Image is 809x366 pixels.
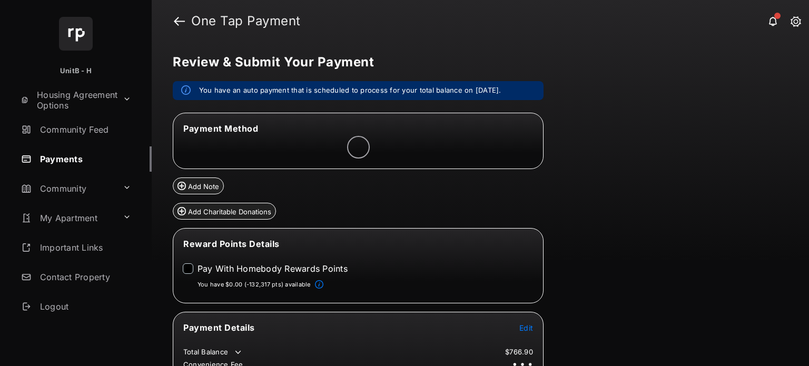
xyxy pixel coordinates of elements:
[60,66,92,76] p: UnitB - H
[173,56,780,68] h5: Review & Submit Your Payment
[519,323,533,332] span: Edit
[17,117,152,142] a: Community Feed
[17,294,152,319] a: Logout
[17,264,152,290] a: Contact Property
[183,123,258,134] span: Payment Method
[17,235,135,260] a: Important Links
[505,347,534,357] td: $766.90
[191,15,301,27] strong: One Tap Payment
[17,87,119,113] a: Housing Agreement Options
[519,322,533,333] button: Edit
[59,17,93,51] img: svg+xml;base64,PHN2ZyB4bWxucz0iaHR0cDovL3d3dy53My5vcmcvMjAwMC9zdmciIHdpZHRoPSI2NCIgaGVpZ2h0PSI2NC...
[173,177,224,194] button: Add Note
[199,85,501,96] em: You have an auto payment that is scheduled to process for your total balance on [DATE].
[183,239,280,249] span: Reward Points Details
[183,347,243,358] td: Total Balance
[183,322,255,333] span: Payment Details
[198,280,311,289] p: You have $0.00 (-132,317 pts) available
[198,263,348,274] label: Pay With Homebody Rewards Points
[17,205,119,231] a: My Apartment
[17,176,119,201] a: Community
[17,146,152,172] a: Payments
[173,203,276,220] button: Add Charitable Donations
